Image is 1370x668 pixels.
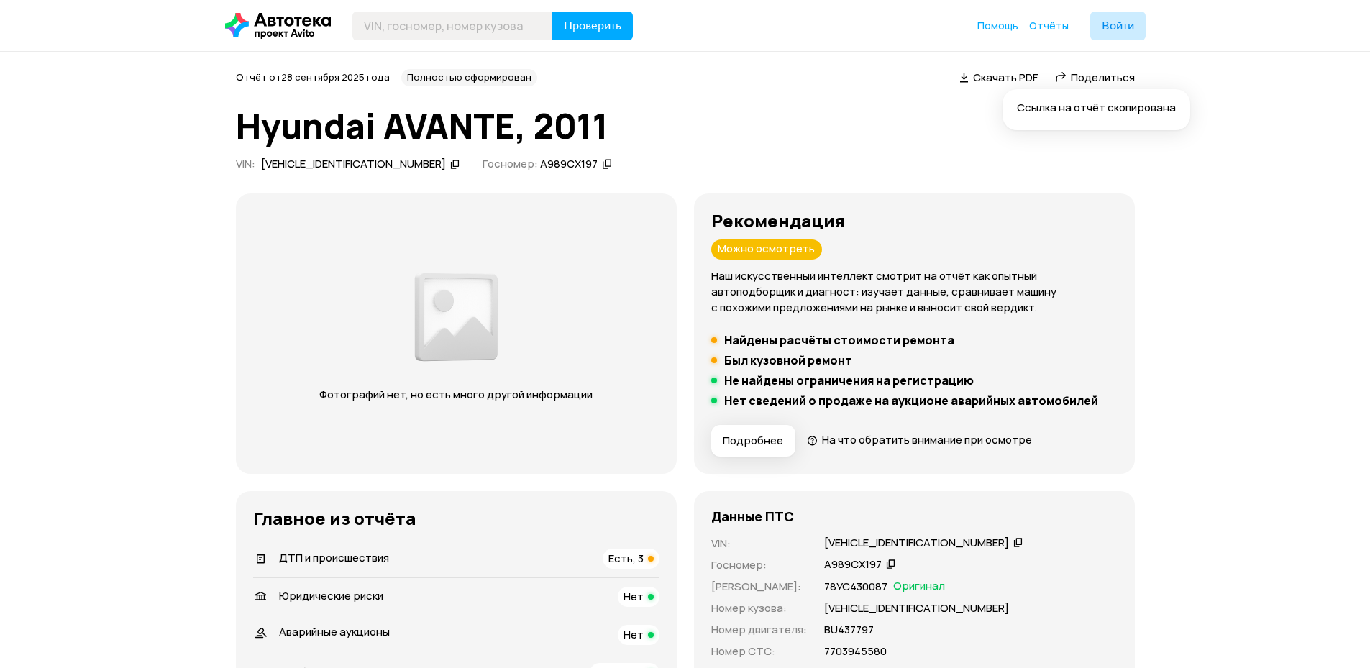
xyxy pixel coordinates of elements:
h5: Не найдены ограничения на регистрацию [724,373,974,388]
a: Скачать PDF [959,70,1038,85]
div: А989СХ197 [540,157,598,172]
span: Госномер: [483,156,538,171]
h5: Нет сведений о продаже на аукционе аварийных автомобилей [724,393,1098,408]
a: Отчёты [1029,19,1069,33]
a: Помощь [977,19,1018,33]
input: VIN, госномер, номер кузова [352,12,553,40]
p: [VEHICLE_IDENTIFICATION_NUMBER] [824,600,1009,616]
p: 7703945580 [824,644,887,659]
p: ВU437797 [824,622,874,638]
p: Наш искусственный интеллект смотрит на отчёт как опытный автоподборщик и диагност: изучает данные... [711,268,1118,316]
div: Можно осмотреть [711,239,822,260]
h3: Рекомендация [711,211,1118,231]
span: Аварийные аукционы [279,624,390,639]
h5: Был кузовной ремонт [724,353,852,367]
span: Поделиться [1071,70,1135,85]
p: Номер СТС : [711,644,807,659]
span: Подробнее [723,434,783,448]
span: Есть, 3 [608,551,644,566]
span: ДТП и происшествия [279,550,389,565]
div: Полностью сформирован [401,69,537,86]
p: Госномер : [711,557,807,573]
p: Номер кузова : [711,600,807,616]
button: Проверить [552,12,633,40]
a: На что обратить внимание при осмотре [807,432,1033,447]
span: Войти [1102,20,1134,32]
p: Фотографий нет, но есть много другой информации [306,387,607,403]
div: [VEHICLE_IDENTIFICATION_NUMBER] [824,536,1009,551]
h5: Найдены расчёты стоимости ремонта [724,333,954,347]
span: Отчёт от 28 сентября 2025 года [236,70,390,83]
span: Отчёты [1029,19,1069,32]
span: На что обратить внимание при осмотре [822,432,1032,447]
span: Помощь [977,19,1018,32]
p: [PERSON_NAME] : [711,579,807,595]
div: Ccылка на отчёт скопирована [1003,89,1190,130]
span: Нет [624,589,644,604]
div: А989СХ197 [824,557,882,572]
span: Скачать PDF [973,70,1038,85]
span: Нет [624,627,644,642]
h3: Главное из отчёта [253,508,659,529]
p: 78УС430087 [824,579,887,595]
h4: Данные ПТС [711,508,794,524]
button: Подробнее [711,425,795,457]
span: VIN : [236,156,255,171]
span: Юридические риски [279,588,383,603]
button: Войти [1090,12,1146,40]
span: Оригинал [893,579,945,595]
h1: Hyundai AVANTE, 2011 [236,106,1135,145]
p: Номер двигателя : [711,622,807,638]
span: Проверить [564,20,621,32]
p: VIN : [711,536,807,552]
img: 2a3f492e8892fc00.png [411,265,501,370]
div: [VEHICLE_IDENTIFICATION_NUMBER] [261,157,446,172]
a: Поделиться [1055,70,1135,85]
